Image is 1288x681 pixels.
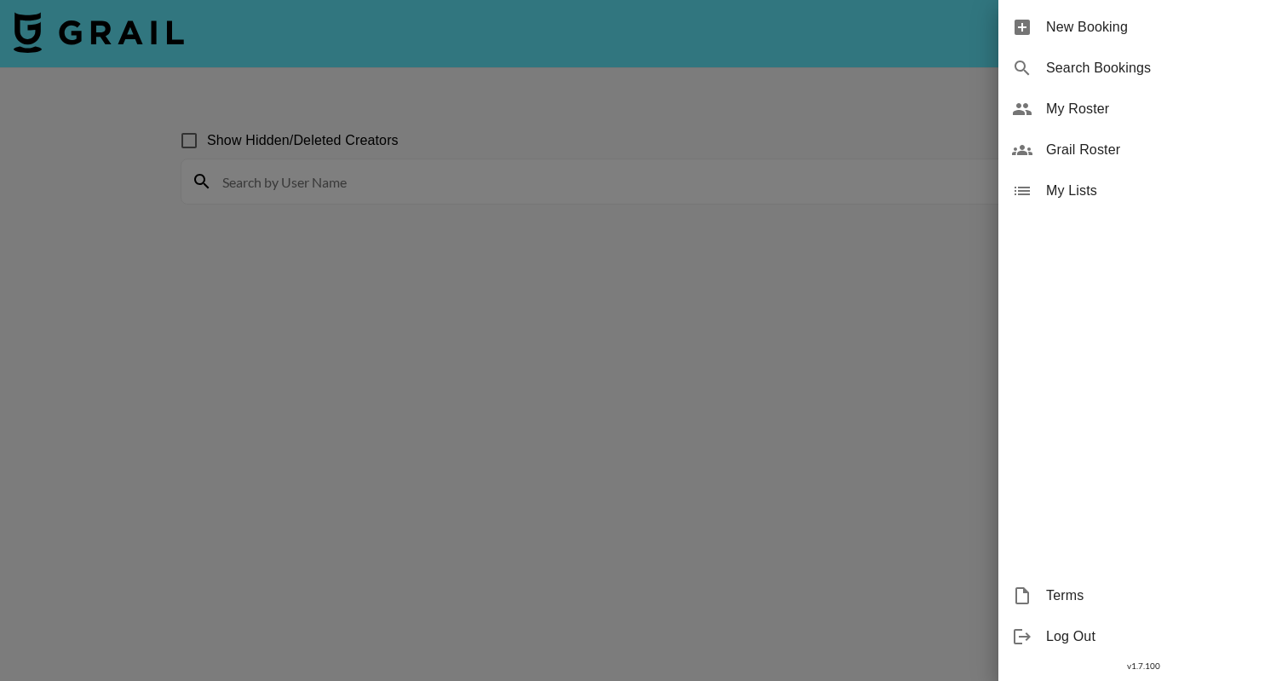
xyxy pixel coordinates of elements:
div: My Lists [998,170,1288,211]
div: Log Out [998,616,1288,657]
div: Search Bookings [998,48,1288,89]
span: Search Bookings [1046,58,1274,78]
div: Grail Roster [998,130,1288,170]
div: My Roster [998,89,1288,130]
div: New Booking [998,7,1288,48]
div: Terms [998,575,1288,616]
span: Terms [1046,586,1274,606]
span: My Roster [1046,99,1274,119]
span: Grail Roster [1046,140,1274,160]
span: New Booking [1046,17,1274,38]
span: My Lists [1046,181,1274,201]
span: Log Out [1046,626,1274,647]
div: v 1.7.100 [998,657,1288,675]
